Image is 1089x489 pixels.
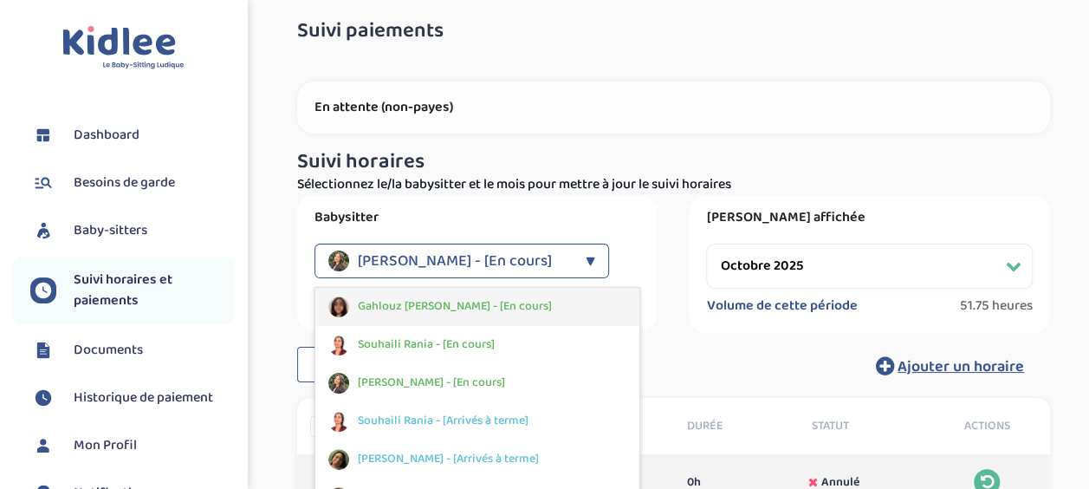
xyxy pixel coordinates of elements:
[30,122,234,148] a: Dashboard
[30,218,56,244] img: babysitters.svg
[358,336,495,354] span: Souhaili Rania - [En cours]
[30,218,234,244] a: Baby-sitters
[62,26,185,70] img: logo.svg
[358,244,552,278] span: [PERSON_NAME] - [En cours]
[297,20,444,42] span: Suivi paiements
[297,151,1050,173] h3: Suivi horaires
[328,411,349,432] img: avatar_souhaili-rania.jpeg
[74,220,147,241] span: Baby-sitters
[74,125,139,146] span: Dashboard
[328,373,349,394] img: avatar_ungur-ioana.jpeg
[30,337,56,363] img: documents.svg
[30,433,234,459] a: Mon Profil
[314,99,1033,116] p: En attente (non-payes)
[30,385,234,411] a: Historique de paiement
[30,433,56,459] img: profil.svg
[74,270,234,311] span: Suivi horaires et paiements
[74,173,175,193] span: Besoins de garde
[328,297,349,317] img: avatar_gahlouz-elena_2024_08_27_11_24_09.png
[30,170,56,196] img: besoin.svg
[358,374,505,392] span: [PERSON_NAME] - [En cours]
[30,170,234,196] a: Besoins de garde
[74,340,143,361] span: Documents
[297,347,567,383] button: Modifier mes horaires généraux
[850,347,1050,385] button: Ajouter un horaire
[314,209,641,226] label: Babysitter
[328,335,349,355] img: avatar_souhaili-rania.jpeg
[30,122,56,148] img: dashboard.svg
[30,270,234,311] a: Suivi horaires et paiements
[586,244,595,278] div: ▼
[30,385,56,411] img: suivihoraire.svg
[358,412,528,430] span: Souhaili Rania - [Arrivés à terme]
[960,297,1033,315] span: 51.75 heures
[74,388,213,408] span: Historique de paiement
[706,209,1033,226] label: [PERSON_NAME] affichée
[30,337,234,363] a: Documents
[898,355,1024,379] span: Ajouter un horaire
[328,449,349,470] img: avatar_zhuel-rebecca_2023_11_25_07_53_53.png
[358,297,552,316] span: Gahlouz [PERSON_NAME] - [En cours]
[799,417,924,435] div: Statut
[924,417,1050,435] div: Actions
[358,450,539,468] span: [PERSON_NAME] - [Arrivés à terme]
[706,297,857,315] label: Volume de cette période
[328,251,349,271] img: avatar_ungur-ioana.jpeg
[297,174,1050,195] p: Sélectionnez le/la babysitter et le mois pour mettre à jour le suivi horaires
[673,417,799,435] div: Durée
[74,435,137,456] span: Mon Profil
[30,277,56,303] img: suivihoraire.svg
